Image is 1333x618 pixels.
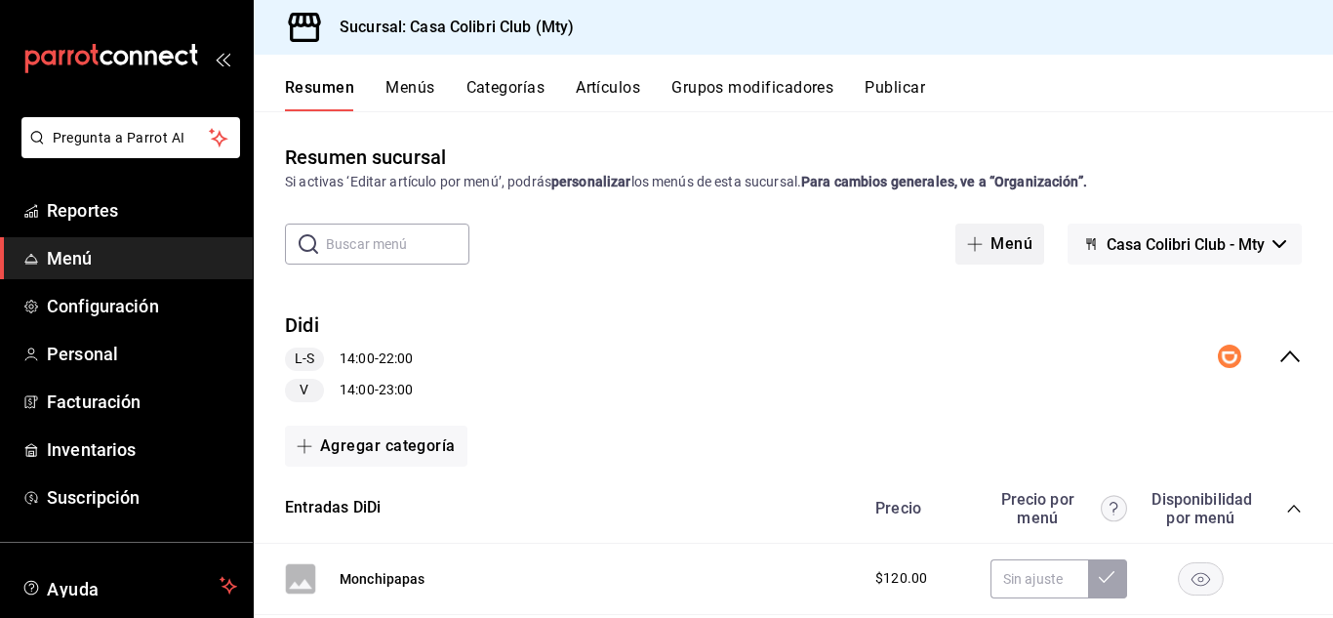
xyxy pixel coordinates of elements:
button: Pregunta a Parrot AI [21,117,240,158]
span: Facturación [47,389,237,415]
button: Monchipapas [340,569,425,589]
span: V [292,380,316,400]
button: open_drawer_menu [215,51,230,66]
div: Disponibilidad por menú [1151,490,1249,527]
input: Buscar menú [326,225,469,264]
button: Agregar categoría [285,426,467,467]
button: Casa Colibri Club - Mty [1068,224,1302,265]
button: Publicar [865,78,925,111]
div: 14:00 - 22:00 [285,348,413,371]
span: Suscripción [47,484,237,511]
div: Si activas ‘Editar artículo por menú’, podrás los menús de esta sucursal. [285,172,1302,192]
div: Resumen sucursal [285,143,446,172]
h3: Sucursal: Casa Colibri Club (Mty) [324,16,574,39]
button: Artículos [576,78,640,111]
span: Inventarios [47,436,237,463]
button: Categorías [466,78,545,111]
input: Sin ajuste [990,559,1088,598]
span: Ayuda [47,574,212,597]
button: Resumen [285,78,354,111]
div: Precio por menú [990,490,1127,527]
span: Reportes [47,197,237,224]
strong: personalizar [551,174,631,189]
button: collapse-category-row [1286,501,1302,516]
a: Pregunta a Parrot AI [14,142,240,162]
span: Configuración [47,293,237,319]
span: Menú [47,245,237,271]
span: Pregunta a Parrot AI [53,128,210,148]
strong: Para cambios generales, ve a “Organización”. [801,174,1087,189]
div: navigation tabs [285,78,1333,111]
span: L-S [287,349,322,369]
button: Didi [285,311,319,340]
div: collapse-menu-row [254,296,1333,418]
span: Casa Colibri Club - Mty [1107,235,1265,254]
span: Personal [47,341,237,367]
button: Menú [955,224,1044,265]
button: Grupos modificadores [671,78,833,111]
button: Menús [385,78,434,111]
div: 14:00 - 23:00 [285,379,413,402]
span: $120.00 [875,568,927,589]
button: Entradas DiDi [285,497,381,519]
div: Precio [856,499,981,517]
